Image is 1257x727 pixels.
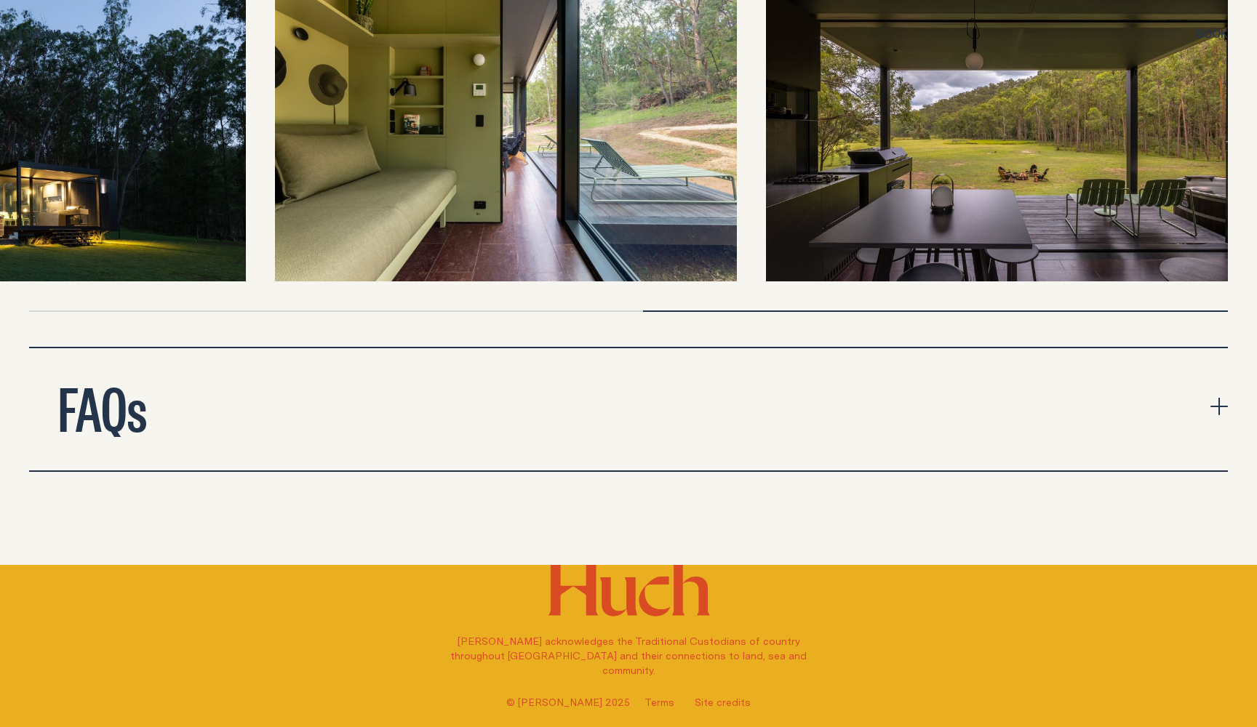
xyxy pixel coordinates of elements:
[442,634,815,678] p: [PERSON_NAME] acknowledges the Traditional Custodians of country throughout [GEOGRAPHIC_DATA] and...
[645,695,674,710] a: Terms
[1196,26,1228,44] button: show booking tray
[29,348,1228,470] button: expand accordion
[695,695,751,710] a: Site credits
[506,695,630,710] span: © [PERSON_NAME] 2025
[58,377,147,435] h2: FAQs
[1196,28,1228,39] span: Book
[29,26,61,44] button: show menu
[29,28,61,39] span: Menu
